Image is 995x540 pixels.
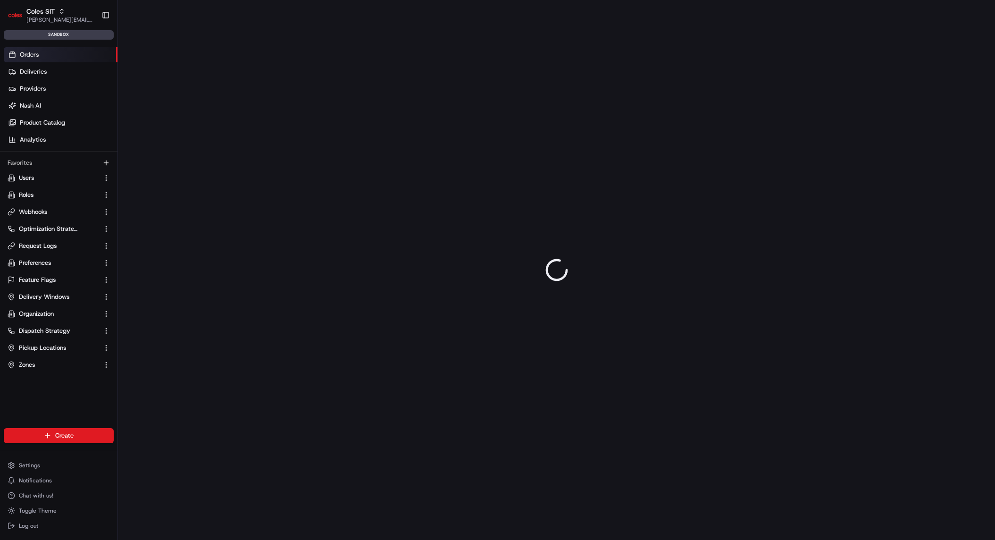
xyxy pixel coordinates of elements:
[89,137,151,146] span: API Documentation
[19,208,47,216] span: Webhooks
[19,344,66,352] span: Pickup Locations
[4,357,114,372] button: Zones
[20,84,46,93] span: Providers
[8,361,99,369] a: Zones
[4,170,114,186] button: Users
[19,522,38,530] span: Log out
[8,225,99,233] a: Optimization Strategy
[4,289,114,304] button: Delivery Windows
[4,272,114,287] button: Feature Flags
[4,489,114,502] button: Chat with us!
[4,64,117,79] a: Deliveries
[19,477,52,484] span: Notifications
[4,474,114,487] button: Notifications
[4,98,117,113] a: Nash AI
[8,327,99,335] a: Dispatch Strategy
[4,323,114,338] button: Dispatch Strategy
[4,306,114,321] button: Organization
[160,93,172,104] button: Start new chat
[4,81,117,96] a: Providers
[20,118,65,127] span: Product Catalog
[8,276,99,284] a: Feature Flags
[19,361,35,369] span: Zones
[80,138,87,145] div: 💻
[19,492,53,499] span: Chat with us!
[4,428,114,443] button: Create
[26,7,55,16] button: Coles SIT
[94,160,114,167] span: Pylon
[26,16,94,24] button: [PERSON_NAME][EMAIL_ADDRESS][DOMAIN_NAME]
[4,155,114,170] div: Favorites
[4,132,117,147] a: Analytics
[19,462,40,469] span: Settings
[19,174,34,182] span: Users
[4,340,114,355] button: Pickup Locations
[9,9,28,28] img: Nash
[76,133,155,150] a: 💻API Documentation
[20,67,47,76] span: Deliveries
[8,191,99,199] a: Roles
[4,519,114,532] button: Log out
[8,344,99,352] a: Pickup Locations
[6,133,76,150] a: 📗Knowledge Base
[4,47,117,62] a: Orders
[19,293,69,301] span: Delivery Windows
[19,276,56,284] span: Feature Flags
[4,4,98,26] button: Coles SITColes SIT[PERSON_NAME][EMAIL_ADDRESS][DOMAIN_NAME]
[19,225,78,233] span: Optimization Strategy
[9,90,26,107] img: 1736555255976-a54dd68f-1ca7-489b-9aae-adbdc363a1c4
[55,431,74,440] span: Create
[32,100,119,107] div: We're available if you need us!
[4,30,114,40] div: sandbox
[25,61,156,71] input: Clear
[19,242,57,250] span: Request Logs
[20,51,39,59] span: Orders
[4,459,114,472] button: Settings
[19,507,57,515] span: Toggle Theme
[19,191,33,199] span: Roles
[32,90,155,100] div: Start new chat
[9,38,172,53] p: Welcome 👋
[8,293,99,301] a: Delivery Windows
[8,310,99,318] a: Organization
[4,504,114,517] button: Toggle Theme
[4,115,117,130] a: Product Catalog
[19,259,51,267] span: Preferences
[8,8,23,23] img: Coles SIT
[4,204,114,219] button: Webhooks
[8,242,99,250] a: Request Logs
[9,138,17,145] div: 📗
[19,137,72,146] span: Knowledge Base
[4,255,114,270] button: Preferences
[8,259,99,267] a: Preferences
[19,310,54,318] span: Organization
[8,208,99,216] a: Webhooks
[4,238,114,253] button: Request Logs
[67,160,114,167] a: Powered byPylon
[20,135,46,144] span: Analytics
[8,174,99,182] a: Users
[19,327,70,335] span: Dispatch Strategy
[4,187,114,202] button: Roles
[20,101,41,110] span: Nash AI
[4,221,114,236] button: Optimization Strategy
